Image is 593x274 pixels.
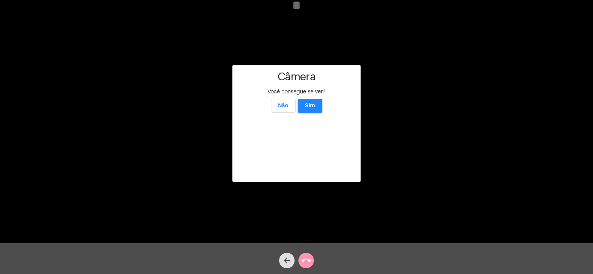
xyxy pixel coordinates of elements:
mat-icon: arrow_back [282,256,291,265]
h1: Câmera [239,71,354,83]
button: Não [271,99,296,113]
span: Você consegue se ver? [268,89,325,95]
mat-icon: call_end [302,256,311,265]
button: Sim [298,99,322,113]
span: Não [278,103,288,108]
span: Sim [305,103,315,108]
